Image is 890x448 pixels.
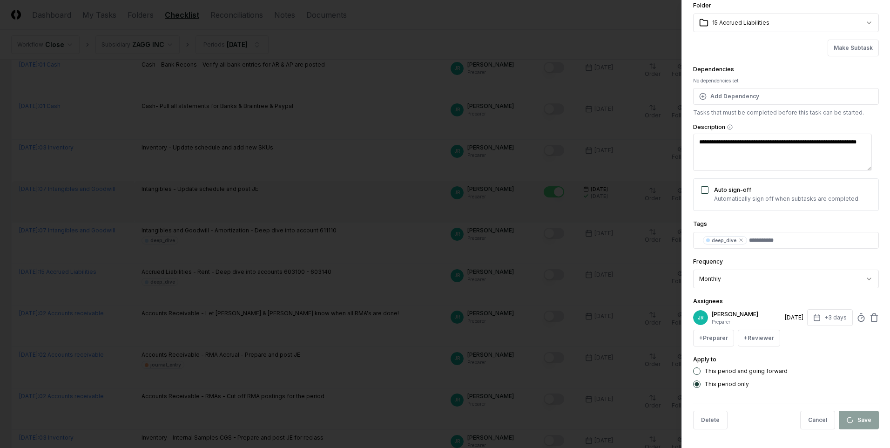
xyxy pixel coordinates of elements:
[712,310,781,319] p: [PERSON_NAME]
[712,237,744,244] div: deep_dive
[693,88,879,105] button: Add Dependency
[807,309,853,326] button: +3 days
[785,313,803,322] div: [DATE]
[693,411,728,429] button: Delete
[693,356,716,363] label: Apply to
[693,124,879,130] label: Description
[693,109,879,117] p: Tasks that must be completed before this task can be started.
[704,381,749,387] label: This period only
[714,186,751,193] label: Auto sign-off
[698,314,704,321] span: JR
[712,319,781,326] p: Preparer
[828,40,879,56] button: Make Subtask
[693,258,723,265] label: Frequency
[738,330,780,346] button: +Reviewer
[693,77,879,84] div: No dependencies set
[693,298,723,305] label: Assignees
[727,124,733,130] button: Description
[693,66,734,73] label: Dependencies
[693,2,711,9] label: Folder
[800,411,835,429] button: Cancel
[693,330,734,346] button: +Preparer
[714,195,860,203] p: Automatically sign off when subtasks are completed.
[704,368,788,374] label: This period and going forward
[693,220,707,227] label: Tags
